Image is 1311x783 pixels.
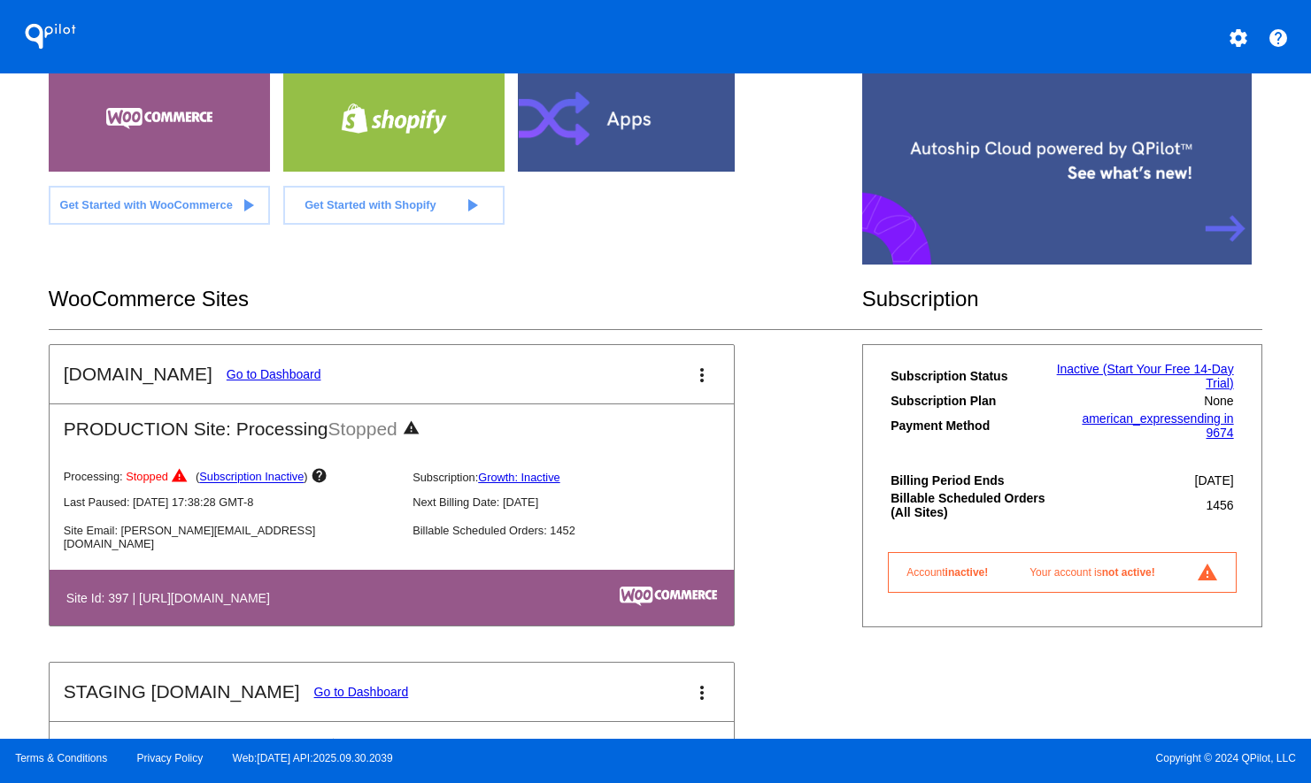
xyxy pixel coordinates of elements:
[311,467,332,488] mat-icon: help
[305,198,436,211] span: Get Started with Shopify
[906,566,988,579] span: Account
[199,471,304,484] a: Subscription Inactive
[1082,411,1233,440] a: american_expressending in 9674
[314,685,409,699] a: Go to Dashboard
[1204,394,1233,408] span: None
[59,198,232,211] span: Get Started with WooCommerce
[237,195,258,216] mat-icon: play_arrow
[64,681,300,702] h2: STAGING [DOMAIN_NAME]
[403,419,424,441] mat-icon: warning
[1206,498,1233,512] span: 1456
[50,722,734,758] h2: TEST Site: Processing
[671,752,1296,764] span: Copyright © 2024 QPilot, LLC
[64,467,398,488] p: Processing:
[251,736,320,756] span: Stopped
[283,186,505,225] a: Get Started with Shopify
[691,682,713,703] mat-icon: more_vert
[64,495,398,509] p: Last Paused: [DATE] 17:38:28 GMT-8
[1195,473,1234,487] span: [DATE]
[196,471,308,484] span: ( )
[126,471,168,484] span: Stopped
[233,752,393,764] a: Web:[DATE] API:2025.09.30.2039
[890,393,1051,409] th: Subscription Plan
[325,737,346,758] mat-icon: warning
[413,524,747,537] p: Billable Scheduled Orders: 1452
[945,566,989,579] span: inactive!
[890,472,1051,488] th: Billing Period Ends
[15,19,86,54] h1: QPilot
[890,490,1051,520] th: Billable Scheduled Orders (All Sites)
[413,471,747,484] p: Subscription:
[227,367,321,381] a: Go to Dashboard
[15,752,107,764] a: Terms & Conditions
[1228,27,1249,49] mat-icon: settings
[1030,566,1155,579] span: Your account is
[137,752,204,764] a: Privacy Policy
[890,361,1051,391] th: Subscription Status
[328,418,397,439] span: Stopped
[66,591,279,605] h4: Site Id: 397 | [URL][DOMAIN_NAME]
[1268,27,1289,49] mat-icon: help
[478,471,559,484] a: Growth: Inactive
[461,195,482,216] mat-icon: play_arrow
[171,467,192,488] mat-icon: warning
[1197,562,1218,583] mat-icon: report_problem_ourlined
[1102,566,1155,579] span: not active!
[50,404,734,441] h2: PRODUCTION Site: Processing
[64,364,212,385] h2: [DOMAIN_NAME]
[890,411,1051,441] th: Payment Method
[620,587,717,606] img: c53aa0e5-ae75-48aa-9bee-956650975ee5
[49,287,862,311] h2: WooCommerce Sites
[49,186,270,225] a: Get Started with WooCommerce
[691,365,713,386] mat-icon: more_vert
[1082,411,1183,426] span: american_express
[888,552,1236,593] a: Accountinactive! Your account isnot active! report_problem_ourlined
[1057,362,1234,390] a: Inactive (Start Your Free 14-Day Trial)
[64,524,398,550] p: Site Email: [PERSON_NAME][EMAIL_ADDRESS][DOMAIN_NAME]
[413,495,747,509] p: Next Billing Date: [DATE]
[862,287,1263,311] h2: Subscription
